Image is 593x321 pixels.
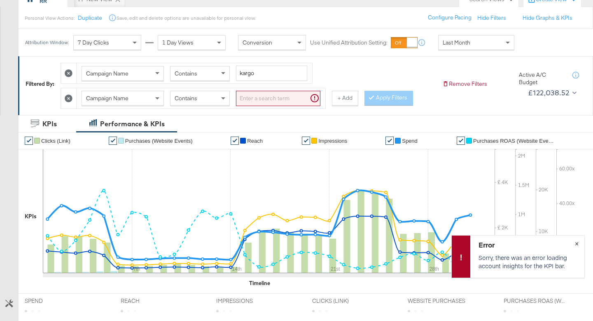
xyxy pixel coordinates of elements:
[318,138,347,144] span: Impressions
[231,137,239,145] a: ✔
[26,80,54,88] div: Filtered By:
[25,40,69,45] div: Attribution Window:
[525,86,579,99] button: £122,038.52
[100,119,165,129] div: Performance & KPIs
[519,71,564,86] div: Active A/C Budget
[422,10,477,25] button: Configure Pacing
[175,70,197,77] span: Contains
[25,15,75,21] div: Personal View Actions:
[41,138,70,144] span: Clicks (Link)
[86,94,128,102] span: Campaign Name
[479,253,574,270] p: Sorry, there was an error loading account insights for the KPI bar.
[504,297,565,305] span: PURCHASES ROAS (WEBSITE EVENTS)
[249,279,270,287] div: Timeline
[442,80,487,88] button: Remove Filters
[78,14,102,22] button: Duplicate
[109,137,117,145] a: ✔
[236,66,307,81] input: Enter a search term
[408,297,469,305] span: WEBSITE PURCHASES
[312,297,374,305] span: CLICKS (LINK)
[310,39,388,47] label: Use Unified Attribution Setting:
[243,39,272,46] span: Conversion
[569,236,584,250] button: ×
[473,138,556,144] span: Purchases ROAS (Website Events)
[117,15,255,21] div: Save, edit and delete options are unavailable for personal view.
[78,39,109,46] span: 7 Day Clicks
[125,138,193,144] span: Purchases (Website Events)
[528,87,569,99] div: £122,038.52
[216,297,278,305] span: IMPRESSIONS
[402,138,418,144] span: Spend
[443,39,470,46] span: Last Month
[302,137,310,145] a: ✔
[121,297,182,305] span: REACH
[575,238,579,248] span: ×
[25,212,37,220] div: KPIs
[25,297,86,305] span: SPEND
[25,137,33,145] a: ✔
[477,14,506,22] button: Hide Filters
[175,94,197,102] span: Contains
[162,39,194,46] span: 1 Day Views
[247,138,263,144] span: Reach
[332,91,358,106] button: + Add
[479,240,574,250] div: Error
[236,91,320,106] input: Enter a search term
[42,119,57,129] div: KPIs
[86,70,128,77] span: Campaign Name
[385,137,394,145] a: ✔
[523,14,572,22] button: Hide Graphs & KPIs
[457,137,465,145] a: ✔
